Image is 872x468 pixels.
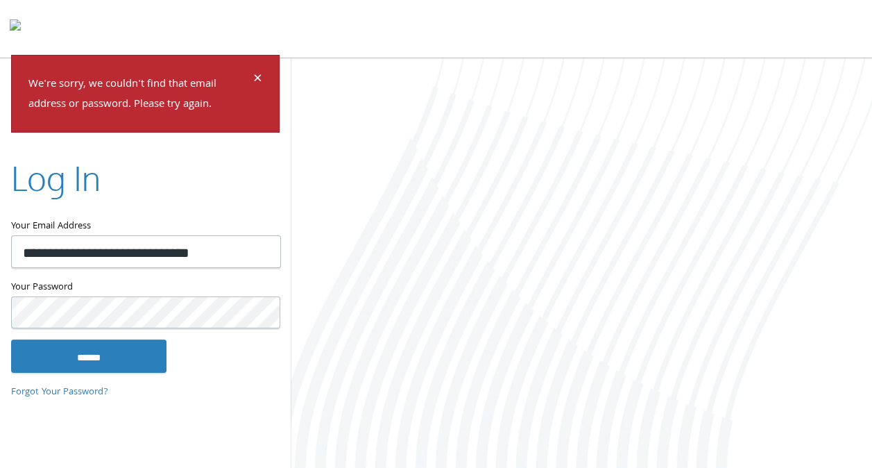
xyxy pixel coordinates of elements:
p: We're sorry, we couldn't find that email address or password. Please try again. [28,75,251,115]
label: Your Password [11,279,280,296]
h2: Log In [11,155,101,201]
a: Forgot Your Password? [11,385,108,400]
button: Dismiss alert [253,72,262,89]
img: todyl-logo-dark.svg [10,15,21,42]
span: × [253,67,262,94]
